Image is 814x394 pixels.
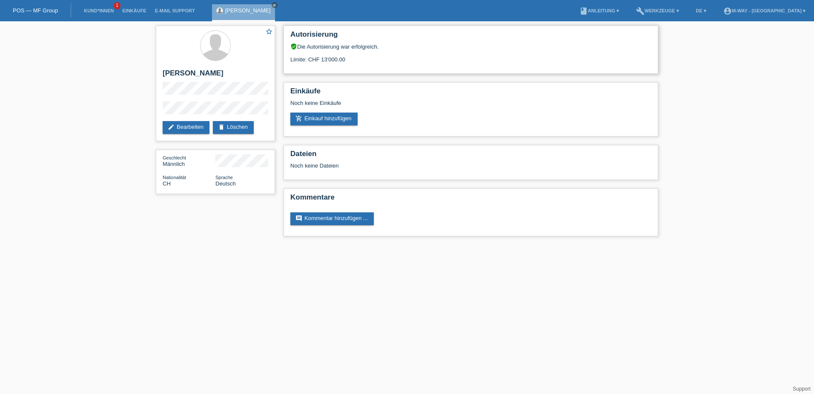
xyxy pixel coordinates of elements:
i: verified_user [290,43,297,50]
a: bookAnleitung ▾ [575,8,623,13]
div: Limite: CHF 13'000.00 [290,50,651,63]
i: close [272,3,277,7]
a: POS — MF Group [13,7,58,14]
a: Kund*innen [80,8,118,13]
div: Männlich [163,154,215,167]
a: add_shopping_cartEinkauf hinzufügen [290,113,358,125]
i: book [579,7,588,15]
h2: Kommentare [290,193,651,206]
h2: [PERSON_NAME] [163,69,268,82]
span: Sprache [215,175,233,180]
span: Nationalität [163,175,186,180]
a: account_circlem-way - [GEOGRAPHIC_DATA] ▾ [719,8,810,13]
i: account_circle [723,7,732,15]
a: close [272,2,278,8]
a: E-Mail Support [151,8,199,13]
div: Noch keine Einkäufe [290,100,651,113]
span: Schweiz [163,180,171,187]
a: DE ▾ [692,8,711,13]
div: Noch keine Dateien [290,162,550,169]
i: comment [295,215,302,222]
a: [PERSON_NAME] [225,7,271,14]
h2: Autorisierung [290,30,651,43]
a: buildWerkzeuge ▾ [632,8,683,13]
i: delete [218,124,225,130]
a: star_border [265,28,273,37]
a: deleteLöschen [213,121,254,134]
h2: Einkäufe [290,87,651,100]
span: 1 [114,2,120,9]
i: add_shopping_cart [295,115,302,122]
a: editBearbeiten [163,121,209,134]
a: commentKommentar hinzufügen ... [290,212,374,225]
div: Die Autorisierung war erfolgreich. [290,43,651,50]
span: Deutsch [215,180,236,187]
a: Support [793,386,811,392]
span: Geschlecht [163,155,186,160]
i: star_border [265,28,273,35]
a: Einkäufe [118,8,150,13]
h2: Dateien [290,150,651,162]
i: edit [168,124,175,130]
i: build [636,7,645,15]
